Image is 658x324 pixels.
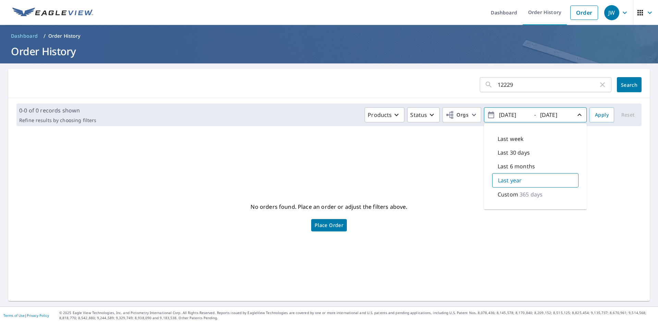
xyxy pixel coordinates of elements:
p: © 2025 Eagle View Technologies, Inc. and Pictometry International Corp. All Rights Reserved. Repo... [59,310,655,321]
button: Status [407,107,440,122]
a: Terms of Use [3,313,25,318]
button: - [484,107,587,122]
button: Apply [589,107,614,122]
span: Place Order [315,224,343,227]
a: Order [570,5,598,20]
p: Last year [498,176,522,184]
p: Last 30 days [498,148,530,157]
span: Orgs [446,111,468,119]
input: yyyy/mm/dd [497,109,531,120]
p: 365 days [520,190,543,199]
p: 0-0 of 0 records shown [19,106,96,115]
div: Last year [492,173,578,188]
button: Search [617,77,642,92]
button: Products [365,107,404,122]
a: Place Order [311,219,347,231]
nav: breadcrumb [8,31,650,41]
p: Refine results by choosing filters [19,117,96,123]
p: Last week [498,135,524,143]
p: Last 6 months [498,162,535,170]
p: Custom [498,190,518,199]
p: Status [410,111,427,119]
button: Orgs [442,107,481,122]
p: No orders found. Place an order or adjust the filters above. [251,201,407,212]
div: Last week [492,132,578,146]
span: Dashboard [11,33,38,39]
h1: Order History [8,44,650,58]
span: - [487,109,584,121]
p: | [3,313,49,317]
p: Products [368,111,392,119]
li: / [44,32,46,40]
p: Order History [48,33,81,39]
div: Custom365 days [492,188,578,201]
a: Dashboard [8,31,41,41]
div: Last 6 months [492,159,578,173]
span: Apply [595,111,609,119]
span: Search [622,82,636,88]
div: JW [604,5,619,20]
div: Last 30 days [492,146,578,159]
a: Privacy Policy [27,313,49,318]
input: Address, Report #, Claim ID, etc. [498,75,598,94]
input: yyyy/mm/dd [538,109,572,120]
img: EV Logo [12,8,93,18]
